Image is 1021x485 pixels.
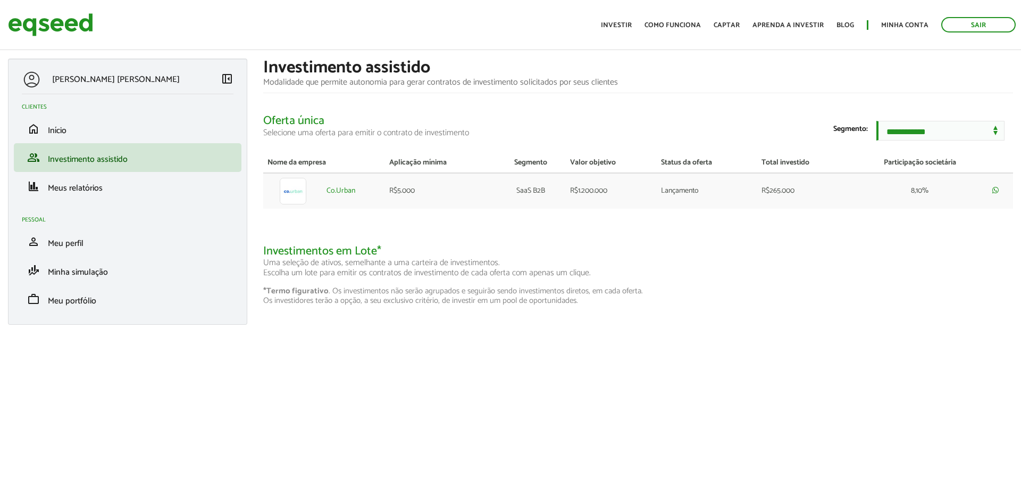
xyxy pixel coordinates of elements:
th: Status da oferta [657,153,757,173]
td: SaaS B2B [496,173,565,209]
a: Colapsar menu [221,72,233,87]
a: Co.Urban [327,187,355,195]
span: Investimento assistido [48,152,128,167]
p: Selecione uma oferta para emitir o contrato de investimento [263,128,1013,138]
span: person [27,235,40,248]
h2: Pessoal [22,217,241,223]
th: Segmento [496,153,565,173]
img: EqSeed [8,11,93,39]
span: finance [27,180,40,193]
a: Sair [941,17,1016,32]
a: Como funciona [645,22,701,29]
a: Compartilhar rodada por whatsapp [992,186,999,195]
h2: Oferta única [263,114,1013,137]
span: work [27,293,40,306]
a: Blog [836,22,854,29]
a: finance_modeMinha simulação [22,264,233,277]
li: Investimento assistido [14,143,241,172]
th: Total investido [757,153,852,173]
li: Minha simulação [14,256,241,285]
li: Meus relatórios [14,172,241,201]
span: Início [48,124,66,138]
p: . Os investimentos não serão agrupados e seguirão sendo investimentos diretos, em cada oferta. Os... [263,286,1013,306]
td: Lançamento [657,173,757,209]
span: Meus relatórios [48,181,103,195]
td: R$265.000 [757,173,852,209]
p: Modalidade que permite autonomia para gerar contratos de investimento solicitados por seus clientes [263,77,1013,87]
a: financeMeus relatórios [22,180,233,193]
p: [PERSON_NAME] [PERSON_NAME] [52,75,180,85]
th: Valor objetivo [566,153,657,173]
span: finance_mode [27,264,40,277]
p: Uma seleção de ativos, semelhante a uma carteira de investimentos. Escolha um lote para emitir os... [263,258,1013,278]
h2: Investimentos em Lote* [263,245,1013,278]
li: Meu perfil [14,227,241,256]
span: left_panel_close [221,72,233,85]
a: Minha conta [881,22,928,29]
a: workMeu portfólio [22,293,233,306]
h1: Investimento assistido [263,59,1013,77]
li: Início [14,114,241,143]
a: personMeu perfil [22,235,233,248]
td: R$1.200.000 [566,173,657,209]
strong: *Termo figurativo [263,284,329,298]
a: Aprenda a investir [752,22,824,29]
span: group [27,151,40,164]
span: Meu perfil [48,236,83,251]
span: Meu portfólio [48,294,96,308]
span: home [27,122,40,135]
label: Segmento: [833,126,868,133]
th: Participação societária [852,153,988,173]
a: homeInício [22,122,233,135]
span: Minha simulação [48,265,108,280]
li: Meu portfólio [14,285,241,314]
a: Investir [601,22,632,29]
a: groupInvestimento assistido [22,151,233,164]
h2: Clientes [22,104,241,110]
td: 8,10% [852,173,988,209]
td: R$5.000 [385,173,496,209]
a: Captar [714,22,740,29]
th: Nome da empresa [263,153,385,173]
th: Aplicação mínima [385,153,496,173]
